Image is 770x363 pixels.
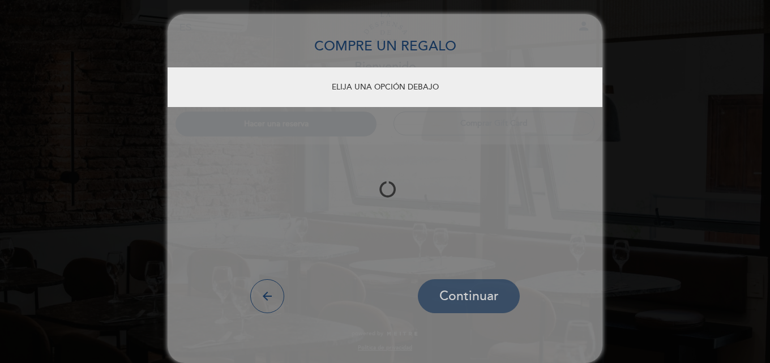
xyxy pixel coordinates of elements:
[168,25,602,67] h3: COMPRE UN REGALO
[418,279,520,313] button: Continuar
[181,74,589,101] div: ELIJA UNA OPCIÓN DEBAJO
[439,289,499,305] span: Continuar
[260,289,274,303] i: arrow_back
[250,279,284,313] button: arrow_back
